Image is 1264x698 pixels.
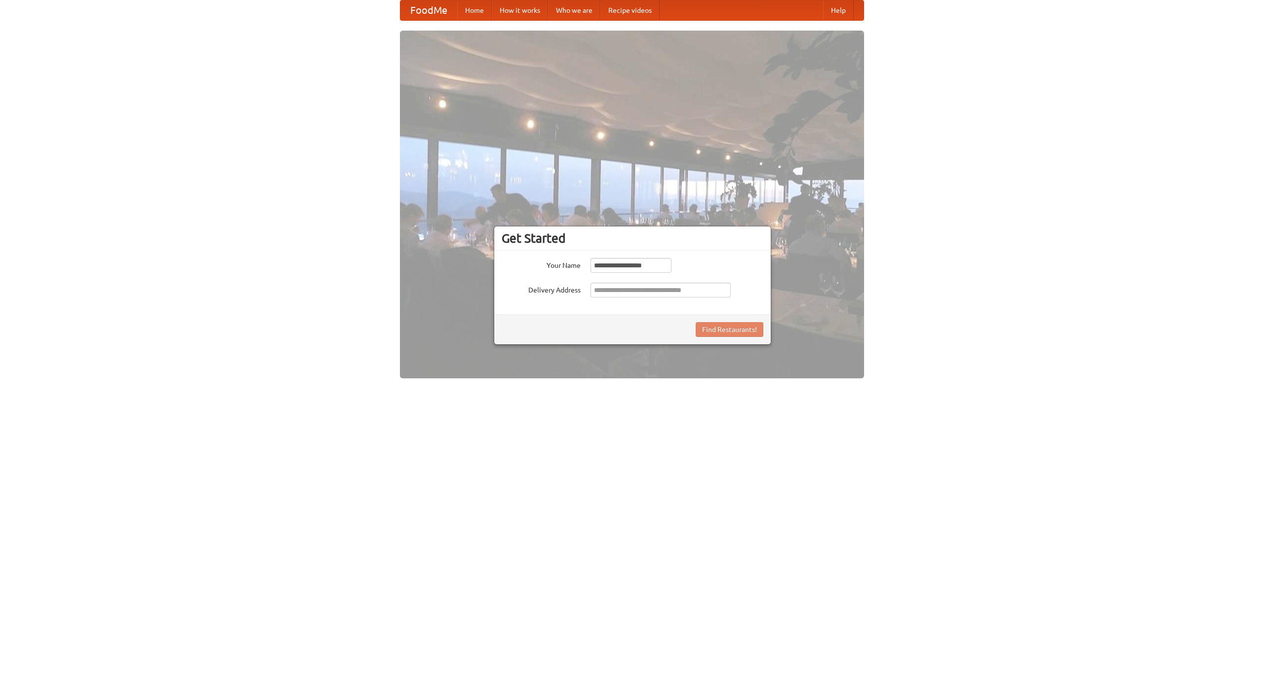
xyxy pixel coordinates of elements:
a: Help [823,0,854,20]
label: Delivery Address [502,283,581,295]
button: Find Restaurants! [696,322,763,337]
a: Recipe videos [600,0,660,20]
a: Home [457,0,492,20]
h3: Get Started [502,231,763,246]
a: Who we are [548,0,600,20]
a: How it works [492,0,548,20]
label: Your Name [502,258,581,270]
a: FoodMe [400,0,457,20]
